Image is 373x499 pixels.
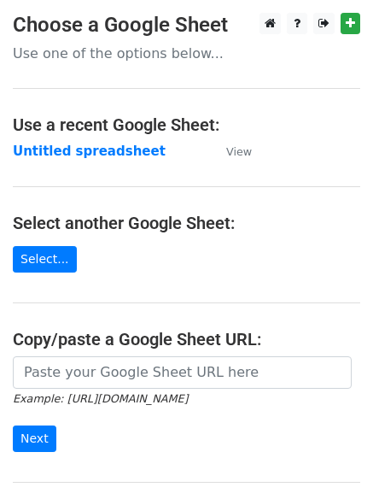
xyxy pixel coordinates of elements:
[13,44,360,62] p: Use one of the options below...
[13,246,77,273] a: Select...
[13,114,360,135] h4: Use a recent Google Sheet:
[13,329,360,349] h4: Copy/paste a Google Sheet URL:
[13,356,352,389] input: Paste your Google Sheet URL here
[13,213,360,233] h4: Select another Google Sheet:
[226,145,252,158] small: View
[13,426,56,452] input: Next
[13,392,188,405] small: Example: [URL][DOMAIN_NAME]
[13,144,166,159] a: Untitled spreadsheet
[209,144,252,159] a: View
[13,13,360,38] h3: Choose a Google Sheet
